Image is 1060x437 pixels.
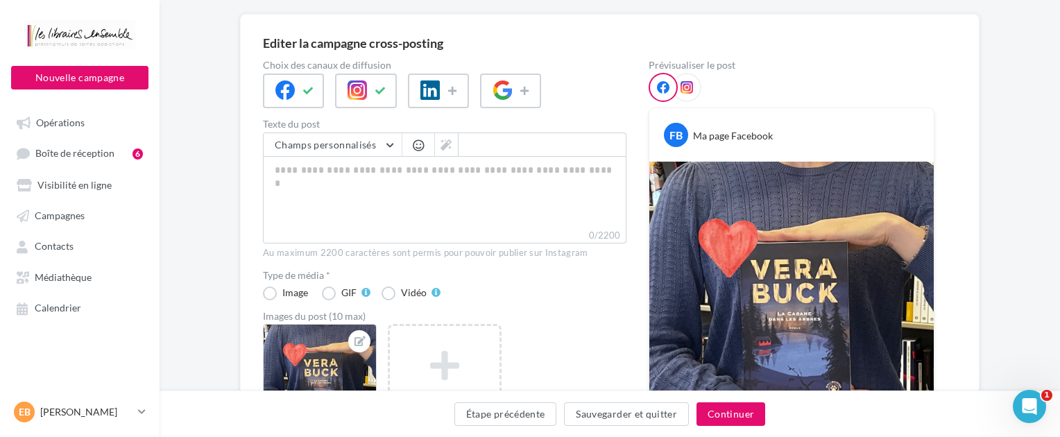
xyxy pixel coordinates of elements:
span: EB [19,405,31,419]
a: EB [PERSON_NAME] [11,399,148,425]
a: Contacts [8,233,151,258]
button: Étape précédente [454,402,557,426]
button: Champs personnalisés [264,133,402,157]
span: Calendrier [35,302,81,314]
span: Champs personnalisés [275,139,376,151]
button: Sauvegarder et quitter [564,402,689,426]
a: Campagnes [8,203,151,228]
a: Calendrier [8,295,151,320]
div: Image [282,288,308,298]
span: Opérations [36,117,85,128]
span: Contacts [35,241,74,252]
div: Au maximum 2200 caractères sont permis pour pouvoir publier sur Instagram [263,247,626,259]
button: Nouvelle campagne [11,66,148,89]
div: Ma page Facebook [693,129,773,143]
div: Vidéo [401,288,427,298]
div: 6 [132,148,143,160]
span: Boîte de réception [35,148,114,160]
p: [PERSON_NAME] [40,405,132,419]
div: Prévisualiser le post [649,60,934,70]
label: Type de média * [263,271,626,280]
span: Visibilité en ligne [37,179,112,191]
div: FB [664,123,688,147]
div: Editer la campagne cross-posting [263,37,443,49]
a: Opérations [8,110,151,135]
label: Choix des canaux de diffusion [263,60,626,70]
span: Médiathèque [35,271,92,283]
a: Visibilité en ligne [8,172,151,197]
iframe: Intercom live chat [1013,390,1046,423]
label: 0/2200 [263,228,626,243]
button: Continuer [696,402,765,426]
a: Médiathèque [8,264,151,289]
label: Texte du post [263,119,626,129]
a: Boîte de réception6 [8,140,151,166]
span: 1 [1041,390,1052,401]
div: GIF [341,288,357,298]
span: Campagnes [35,209,85,221]
div: Images du post (10 max) [263,311,626,321]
